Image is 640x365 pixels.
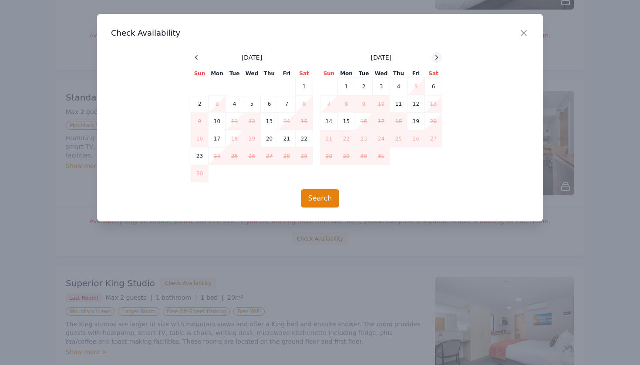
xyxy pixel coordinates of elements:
[425,113,442,130] td: 20
[261,113,278,130] td: 13
[261,70,278,78] th: Thu
[371,53,391,62] span: [DATE]
[278,70,296,78] th: Fri
[278,113,296,130] td: 14
[408,70,425,78] th: Fri
[408,113,425,130] td: 19
[243,95,261,113] td: 5
[209,113,226,130] td: 10
[373,113,390,130] td: 17
[278,130,296,147] td: 21
[425,70,442,78] th: Sat
[338,95,355,113] td: 8
[111,28,529,38] h3: Check Availability
[320,95,338,113] td: 7
[296,78,313,95] td: 1
[242,53,262,62] span: [DATE]
[373,78,390,95] td: 3
[373,130,390,147] td: 24
[338,130,355,147] td: 22
[408,78,425,95] td: 5
[226,130,243,147] td: 18
[261,130,278,147] td: 20
[296,147,313,165] td: 29
[296,95,313,113] td: 8
[355,113,373,130] td: 16
[301,189,340,208] button: Search
[191,113,209,130] td: 9
[243,130,261,147] td: 19
[390,78,408,95] td: 4
[243,113,261,130] td: 12
[425,130,442,147] td: 27
[425,95,442,113] td: 13
[338,113,355,130] td: 15
[209,70,226,78] th: Mon
[390,113,408,130] td: 18
[390,130,408,147] td: 25
[191,70,209,78] th: Sun
[355,78,373,95] td: 2
[355,147,373,165] td: 30
[296,70,313,78] th: Sat
[425,78,442,95] td: 6
[408,130,425,147] td: 26
[355,95,373,113] td: 9
[320,70,338,78] th: Sun
[191,95,209,113] td: 2
[373,147,390,165] td: 31
[338,78,355,95] td: 1
[191,147,209,165] td: 23
[373,95,390,113] td: 10
[191,130,209,147] td: 16
[338,70,355,78] th: Mon
[320,113,338,130] td: 14
[226,147,243,165] td: 25
[261,147,278,165] td: 27
[296,130,313,147] td: 22
[373,70,390,78] th: Wed
[390,70,408,78] th: Thu
[226,95,243,113] td: 4
[408,95,425,113] td: 12
[243,70,261,78] th: Wed
[320,130,338,147] td: 21
[226,113,243,130] td: 11
[355,130,373,147] td: 23
[338,147,355,165] td: 29
[296,113,313,130] td: 15
[278,147,296,165] td: 28
[209,147,226,165] td: 24
[209,95,226,113] td: 3
[209,130,226,147] td: 17
[243,147,261,165] td: 26
[390,95,408,113] td: 11
[278,95,296,113] td: 7
[191,165,209,182] td: 30
[355,70,373,78] th: Tue
[320,147,338,165] td: 28
[226,70,243,78] th: Tue
[261,95,278,113] td: 6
